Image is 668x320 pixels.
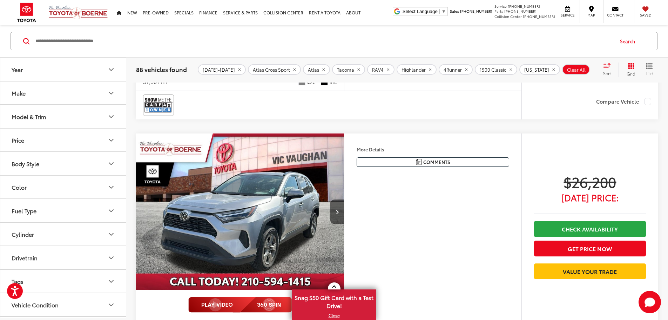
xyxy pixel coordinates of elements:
[450,8,459,14] span: Sales
[534,173,646,190] span: $26,200
[293,290,376,312] span: Snag $50 Gift Card with a Test Drive!
[12,160,39,167] div: Body Style
[107,136,115,144] div: Price
[253,67,290,72] span: Atlas Cross Sport
[12,66,23,73] div: Year
[504,8,537,14] span: [PHONE_NUMBER]
[107,89,115,97] div: Make
[107,301,115,309] div: Vehicle Condition
[0,293,127,316] button: Vehicle ConditionVehicle Condition
[107,207,115,215] div: Fuel Type
[0,176,127,198] button: ColorColor
[12,231,34,237] div: Cylinder
[0,246,127,269] button: DrivetrainDrivetrain
[144,96,173,115] img: View CARFAX report
[607,13,623,18] span: Contact
[534,194,646,201] span: [DATE] Price:
[0,58,127,81] button: YearYear
[12,184,27,190] div: Color
[567,67,586,72] span: Clear All
[198,64,246,75] button: remove 2022-2025
[308,67,319,72] span: Atlas
[508,4,540,9] span: [PHONE_NUMBER]
[367,64,394,75] button: remove RAV4
[619,63,641,77] button: Grid View
[534,263,646,279] a: Value Your Trade
[0,129,127,151] button: PricePrice
[439,64,473,75] button: remove 4Runner
[397,64,437,75] button: remove Highlander
[107,277,115,286] div: Tags
[0,223,127,246] button: CylinderCylinder
[441,9,446,14] span: ▼
[12,207,36,214] div: Fuel Type
[627,71,635,77] span: Grid
[107,159,115,168] div: Body Style
[638,13,653,18] span: Saved
[524,67,549,72] span: [US_STATE]
[416,159,421,165] img: Comments
[646,70,653,76] span: List
[494,14,522,19] span: Collision Center
[330,200,344,224] button: Next image
[560,13,575,18] span: Service
[337,67,354,72] span: Tacoma
[372,67,384,72] span: RAV4
[107,183,115,191] div: Color
[136,65,187,73] span: 88 vehicles found
[107,65,115,74] div: Year
[519,64,560,75] button: remove Colorado
[12,113,46,120] div: Model & Trim
[12,301,59,308] div: Vehicle Condition
[136,133,345,290] div: 2024 Toyota RAV4 XLE 0
[248,64,301,75] button: remove Atlas%20Cross%20Sport
[303,64,330,75] button: remove Atlas
[12,278,23,285] div: Tags
[534,241,646,256] button: Get Price Now
[603,70,611,76] span: Sort
[188,297,292,313] img: full motion video
[203,67,235,72] span: [DATE]-[DATE]
[0,152,127,175] button: Body StyleBody Style
[0,105,127,128] button: Model & TrimModel & Trim
[107,230,115,239] div: Cylinder
[0,270,127,293] button: TagsTags
[596,98,651,105] label: Compare Vehicle
[136,133,345,290] a: 2024 Toyota RAV4 XLE2024 Toyota RAV4 XLE2024 Toyota RAV4 XLE2024 Toyota RAV4 XLE
[107,254,115,262] div: Drivetrain
[480,67,506,72] span: 1500 Classic
[639,291,661,313] svg: Start Chat
[475,64,517,75] button: remove 1500%20Classic
[460,8,492,14] span: [PHONE_NUMBER]
[107,112,115,121] div: Model & Trim
[0,81,127,104] button: MakeMake
[523,14,555,19] span: [PHONE_NUMBER]
[494,8,503,14] span: Parts
[12,90,26,96] div: Make
[35,33,613,50] input: Search by Make, Model, or Keyword
[534,221,646,237] a: Check Availability
[600,63,619,77] button: Select sort value
[357,147,509,152] h4: More Details
[12,254,38,261] div: Drivetrain
[0,199,127,222] button: Fuel TypeFuel Type
[357,157,509,167] button: Comments
[494,4,507,9] span: Service
[12,137,24,143] div: Price
[423,159,450,165] span: Comments
[444,67,462,72] span: 4Runner
[639,291,661,313] button: Toggle Chat Window
[402,67,426,72] span: Highlander
[583,13,599,18] span: Map
[48,5,108,20] img: Vic Vaughan Toyota of Boerne
[403,9,446,14] a: Select Language​
[136,133,345,290] img: 2024 Toyota RAV4 XLE
[562,64,590,75] button: Clear All
[613,32,645,50] button: Search
[403,9,438,14] span: Select Language
[641,63,658,77] button: List View
[332,64,365,75] button: remove Tacoma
